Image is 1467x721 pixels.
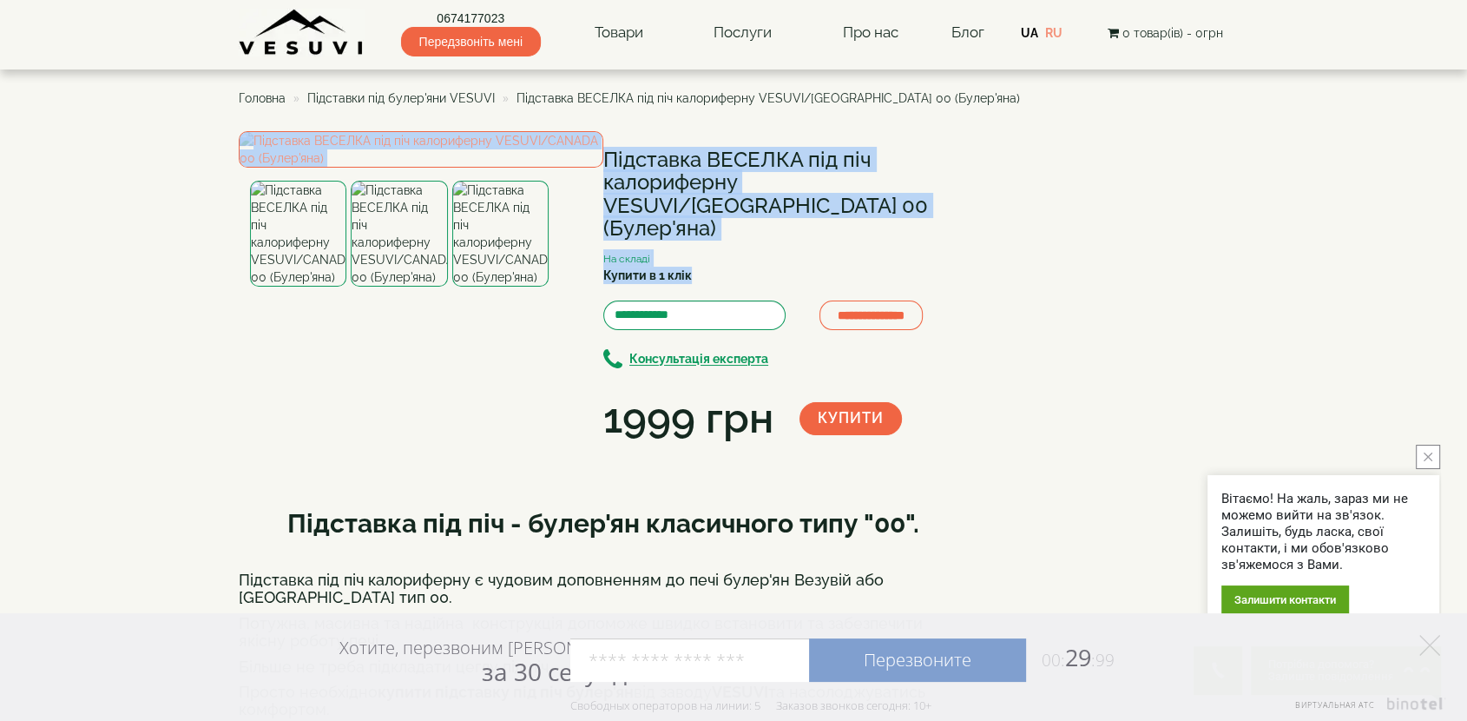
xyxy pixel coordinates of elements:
[287,508,919,539] b: Підставка під піч - булер'ян класичного типу "00".
[482,655,637,688] span: за 30 секунд?
[250,181,346,287] img: Підставка ВЕСЕЛКА під піч калориферну VESUVI/CANADA 00 (Булер'яна)
[239,9,365,56] img: Завод VESUVI
[239,91,286,105] a: Головна
[1026,641,1115,673] span: 29
[799,402,902,435] button: Купити
[1285,698,1445,721] a: Виртуальная АТС
[1221,585,1349,614] div: Залишити контакти
[603,389,773,448] div: 1999 грн
[401,27,541,56] span: Передзвоніть мені
[1102,23,1228,43] button: 0 товар(ів) - 0грн
[603,253,650,265] small: На складі
[1091,649,1115,671] span: :99
[339,637,637,685] div: Хотите, перезвоним [PERSON_NAME]
[1295,699,1375,711] span: Виртуальная АТС
[401,10,541,27] a: 0674177023
[629,353,768,367] b: Консультація експерта
[603,267,692,284] label: Купити в 1 клік
[696,13,789,53] a: Послуги
[603,149,968,241] h1: Підставка ВЕСЕЛКА під піч калориферну VESUVI/[GEOGRAPHIC_DATA] 00 (Булер'яна)
[1020,26,1037,40] a: UA
[1042,649,1065,671] span: 00:
[576,13,660,53] a: Товари
[239,131,603,168] img: Підставка ВЕСЕЛКА під піч калориферну VESUVI/CANADA 00 (Булер'яна)
[307,91,495,105] a: Підставки під булер'яни VESUVI
[951,23,984,41] a: Блог
[825,13,915,53] a: Про нас
[351,181,447,287] img: Підставка ВЕСЕЛКА під піч калориферну VESUVI/CANADA 00 (Булер'яна)
[239,572,968,606] h4: Підставка під піч калориферну є чудовим доповненням до печі булер'ян Везувій або [GEOGRAPHIC_DATA...
[1416,445,1440,469] button: close button
[1221,491,1425,573] div: Вітаємо! На жаль, зараз ми не можемо вийти на зв'язок. Залишіть, будь ласка, свої контакти, і ми ...
[452,181,549,287] img: Підставка ВЕСЕЛКА під піч калориферну VESUVI/CANADA 00 (Булер'яна)
[570,698,931,712] div: Свободных операторов на линии: 5 Заказов звонков сегодня: 10+
[1044,26,1062,40] a: RU
[1122,26,1223,40] span: 0 товар(ів) - 0грн
[809,638,1026,682] a: Перезвоните
[516,91,1020,105] span: Підставка ВЕСЕЛКА під піч калориферну VESUVI/[GEOGRAPHIC_DATA] 00 (Булер'яна)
